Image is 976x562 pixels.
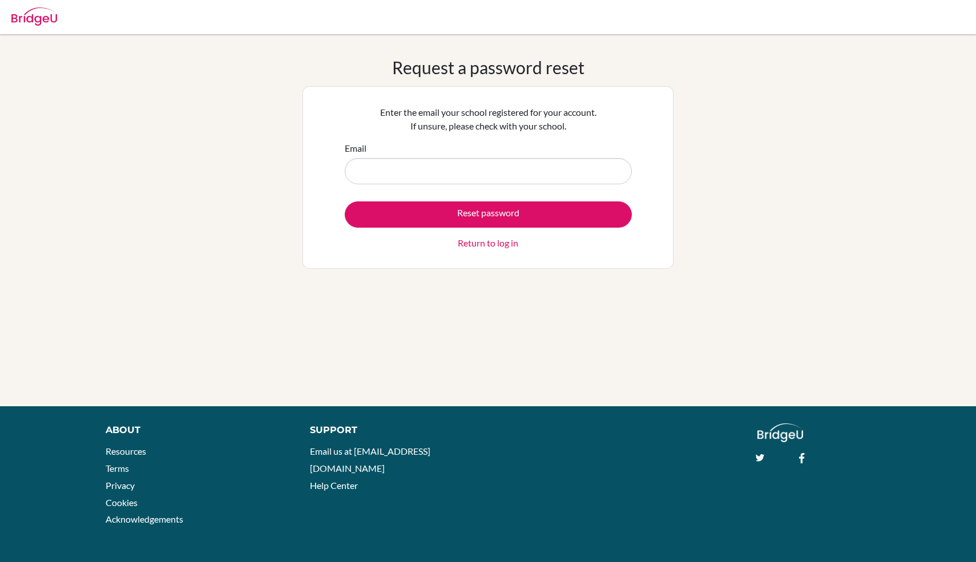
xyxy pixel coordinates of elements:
[106,480,135,491] a: Privacy
[106,446,146,456] a: Resources
[310,423,475,437] div: Support
[345,201,632,228] button: Reset password
[392,57,584,78] h1: Request a password reset
[11,7,57,26] img: Bridge-U
[345,141,366,155] label: Email
[310,446,430,474] a: Email us at [EMAIL_ADDRESS][DOMAIN_NAME]
[106,423,284,437] div: About
[757,423,804,442] img: logo_white@2x-f4f0deed5e89b7ecb1c2cc34c3e3d731f90f0f143d5ea2071677605dd97b5244.png
[310,480,358,491] a: Help Center
[106,514,183,524] a: Acknowledgements
[106,497,138,508] a: Cookies
[345,106,632,133] p: Enter the email your school registered for your account. If unsure, please check with your school.
[458,236,518,250] a: Return to log in
[106,463,129,474] a: Terms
